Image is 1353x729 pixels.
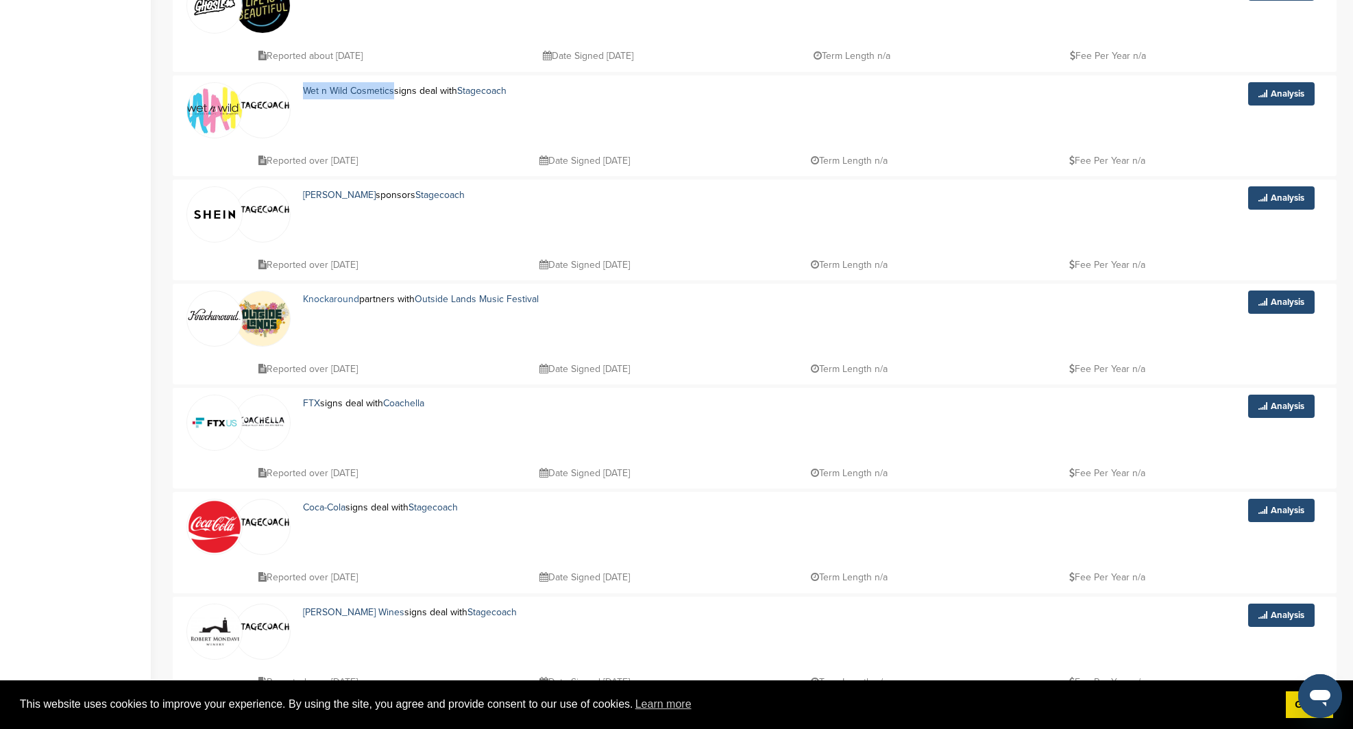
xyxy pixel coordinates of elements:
a: Analysis [1248,82,1315,106]
p: Date Signed [DATE] [543,47,633,64]
span: This website uses cookies to improve your experience. By using the site, you agree and provide co... [20,694,1275,715]
a: Coca-Cola [303,502,345,513]
a: Stagecoach [467,606,517,618]
iframe: Button to launch messaging window [1298,674,1342,718]
img: Screen shot 2015 02 12 at 6.29.05 pm [235,395,290,451]
p: Fee Per Year n/a [1069,674,1145,691]
a: Analysis [1248,186,1315,210]
img: Outside lands logo [235,291,290,346]
img: Data?1415810927 [235,101,290,110]
p: Reported over [DATE] [258,256,358,273]
img: Open uri20141112 50798 9dy2pd [187,604,242,660]
a: Analysis [1248,291,1315,314]
img: Data?1415810927 [235,518,290,526]
a: Analysis [1248,604,1315,627]
p: Date Signed [DATE] [539,152,630,169]
p: Date Signed [DATE] [539,256,630,273]
a: [PERSON_NAME] Wines [303,606,404,618]
a: [PERSON_NAME] [303,189,376,201]
p: Term Length n/a [811,256,888,273]
p: Fee Per Year n/a [1069,569,1145,586]
p: signs deal with [303,82,570,99]
p: Fee Per Year n/a [1069,360,1145,378]
p: sponsors [303,186,517,203]
a: Stagecoach [457,85,507,97]
a: dismiss cookie message [1286,691,1333,719]
img: 451ddf96e958c635948cd88c29892565 [187,499,242,554]
p: Date Signed [DATE] [539,465,630,482]
a: Outside Lands Music Festival [415,293,539,305]
p: signs deal with [303,395,465,412]
a: Stagecoach [409,502,458,513]
p: Term Length n/a [811,465,888,482]
a: Analysis [1248,499,1315,522]
p: Term Length n/a [811,152,888,169]
a: Knockaround [303,293,359,305]
p: partners with [303,291,611,308]
a: Coachella [383,397,424,409]
img: Screen shot 2015 07 06 at 3.17.44 pm [187,305,242,323]
img: Data [187,83,242,138]
p: Fee Per Year n/a [1069,465,1145,482]
p: Reported over [DATE] [258,674,358,691]
p: Reported over [DATE] [258,360,358,378]
a: learn more about cookies [633,694,694,715]
p: Reported over [DATE] [258,465,358,482]
p: Term Length n/a [814,47,890,64]
p: Fee Per Year n/a [1069,152,1145,169]
p: Reported about [DATE] [258,47,363,64]
p: Fee Per Year n/a [1070,47,1146,64]
a: Analysis [1248,395,1315,418]
p: Reported over [DATE] [258,152,358,169]
a: FTX [303,397,320,409]
p: Date Signed [DATE] [539,360,630,378]
a: Wet n Wild Cosmetics [303,85,394,97]
p: Date Signed [DATE] [539,569,630,586]
img: Data?1415810927 [235,623,290,631]
p: signs deal with [303,499,508,516]
img: B46af8cef867c92bfca365c72656540e [187,187,242,242]
p: Date Signed [DATE] [539,674,630,691]
p: Term Length n/a [811,569,888,586]
p: Term Length n/a [811,674,888,691]
p: Fee Per Year n/a [1069,256,1145,273]
img: Bffzsy1a 400x400 [187,395,242,450]
a: Stagecoach [415,189,465,201]
p: Reported over [DATE] [258,569,358,586]
p: Term Length n/a [811,360,888,378]
img: Data?1415810927 [235,206,290,214]
p: signs deal with [303,604,583,621]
